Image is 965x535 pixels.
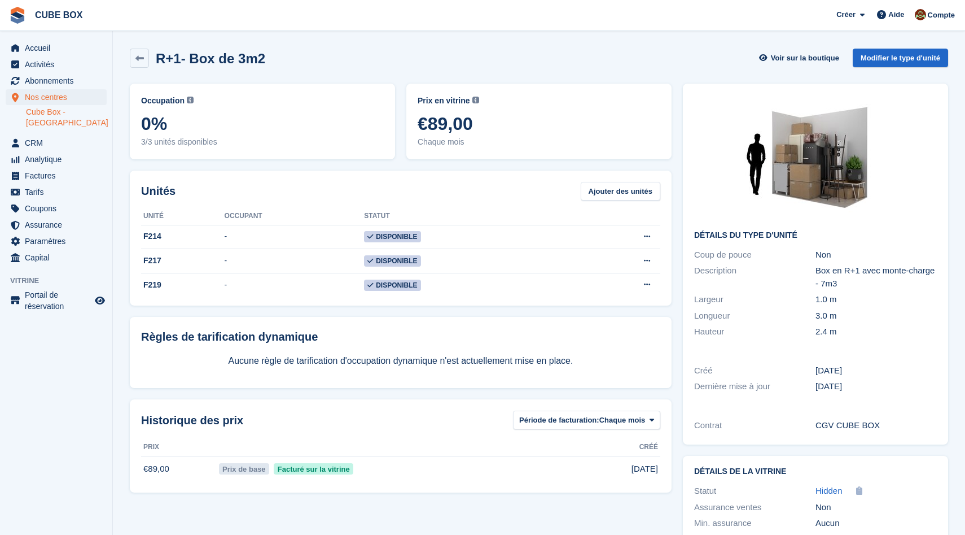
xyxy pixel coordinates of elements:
div: Règles de tarification dynamique [141,328,660,345]
span: Activités [25,56,93,72]
a: menu [6,135,107,151]
div: Aucun [815,517,937,530]
a: Cube Box - [GEOGRAPHIC_DATA] [26,107,107,128]
div: F217 [141,255,225,267]
div: Description [694,264,815,290]
span: CRM [25,135,93,151]
div: Coup de pouce [694,249,815,262]
th: Occupant [225,207,365,225]
span: Disponible [364,231,420,242]
div: 1.0 m [815,293,937,306]
span: Historique des prix [141,412,243,429]
a: menu [6,56,107,72]
h2: R+1- Box de 3m2 [156,51,265,66]
span: Facturé sur la vitrine [274,463,353,475]
div: Dernière mise à jour [694,380,815,393]
a: Voir sur la boutique [758,49,844,67]
td: - [225,249,365,273]
a: menu [6,289,107,312]
span: Accueil [25,40,93,56]
h2: Unités [141,182,176,199]
span: Chaque mois [599,415,646,426]
div: Assurance ventes [694,501,815,514]
span: Portail de réservation [25,289,93,312]
div: Min. assurance [694,517,815,530]
td: - [225,225,365,249]
span: 3/3 unités disponibles [141,136,384,148]
button: Période de facturation: Chaque mois [513,411,660,429]
a: menu [6,151,107,167]
a: Boutique d'aperçu [93,294,107,307]
span: Hidden [815,486,843,495]
div: CGV CUBE BOX [815,419,937,432]
h2: Détails du type d'unité [694,231,937,240]
span: [DATE] [631,463,658,476]
th: Prix [141,438,217,456]
a: Hidden [815,485,843,498]
span: Capital [25,250,93,266]
img: icon-info-grey-7440780725fd019a000dd9b08b2336e03edf1995a4989e88bcd33f0948082b44.svg [187,97,194,103]
a: menu [6,89,107,105]
div: Non [815,501,937,514]
a: Modifier le type d'unité [853,49,948,67]
span: Disponible [364,255,420,267]
span: Compte [928,10,955,21]
span: Vitrine [10,275,112,286]
div: Non [815,249,937,262]
a: menu [6,184,107,200]
div: Contrat [694,419,815,432]
span: Prix en vitrine [418,95,470,107]
td: €89,00 [141,456,217,481]
span: Analytique [25,151,93,167]
span: Nos centres [25,89,93,105]
div: Longueur [694,310,815,323]
a: menu [6,201,107,216]
div: F219 [141,279,225,291]
a: menu [6,168,107,184]
div: Largeur [694,293,815,306]
span: Chaque mois [418,136,660,148]
span: 0% [141,114,384,134]
span: Occupation [141,95,185,107]
span: €89,00 [418,114,660,134]
span: Voir sur la boutique [771,53,839,64]
span: Créé [639,442,658,452]
span: Aide [888,9,904,20]
div: 2.4 m [815,325,937,338]
span: Période de facturation: [519,415,599,426]
th: Unité [141,207,225,225]
p: Aucune règle de tarification d'occupation dynamique n'est actuellement mise en place. [141,354,660,368]
div: Hauteur [694,325,815,338]
div: [DATE] [815,380,937,393]
div: Créé [694,364,815,377]
a: Ajouter des unités [581,182,660,201]
td: - [225,273,365,297]
a: menu [6,217,107,233]
span: Créer [836,9,856,20]
div: Box en R+1 avec monte-charge - 7m3 [815,264,937,290]
a: menu [6,250,107,266]
a: menu [6,73,107,89]
th: Statut [364,207,573,225]
img: icon-info-grey-7440780725fd019a000dd9b08b2336e03edf1995a4989e88bcd33f0948082b44.svg [472,97,479,103]
a: CUBE BOX [30,6,87,24]
div: [DATE] [815,364,937,377]
div: Statut [694,485,815,498]
span: Tarifs [25,184,93,200]
h2: Détails de la vitrine [694,467,937,476]
span: Assurance [25,217,93,233]
span: Disponible [364,280,420,291]
span: Coupons [25,201,93,216]
img: alex soubira [915,9,926,20]
div: 3.0 m [815,310,937,323]
a: menu [6,40,107,56]
span: Factures [25,168,93,184]
img: stora-icon-8386f47178a22dfd0bd8f6a31ec36ba5ce8667c1dd55bd0f319d3a0aa187defe.svg [9,7,26,24]
span: Prix de base [219,463,270,475]
div: F214 [141,230,225,242]
span: Paramètres [25,233,93,249]
img: 32-sqft-unit.jpg [731,95,900,222]
a: menu [6,233,107,249]
span: Abonnements [25,73,93,89]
